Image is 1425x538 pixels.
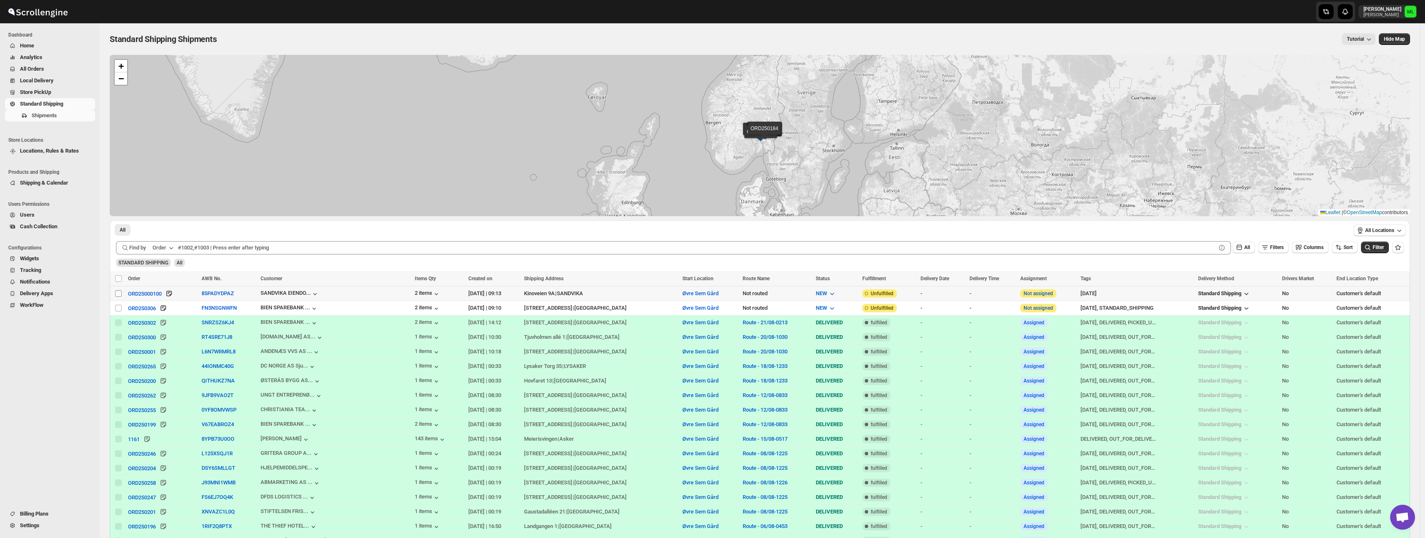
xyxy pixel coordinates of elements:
[261,421,310,427] div: BIEN SPAREBANK ...
[557,289,583,298] div: SANDVIKA
[20,302,44,308] span: WorkFlow
[8,169,96,175] span: Products and Shipping
[415,319,441,327] button: 2 items
[1347,210,1382,215] a: OpenStreetMap
[128,435,140,443] button: 1161
[682,334,719,340] button: Øvre Sem Gård
[115,72,127,85] a: Zoom out
[128,333,156,341] button: ORD250300
[1024,436,1044,442] button: Assigned
[128,378,156,384] div: ORD250200
[816,290,827,296] span: NEW
[20,279,50,285] span: Notifications
[468,276,492,281] span: Created on
[1363,12,1401,17] p: [PERSON_NAME]
[1359,5,1417,18] button: User menu
[20,212,34,218] span: Users
[415,494,441,502] div: 1 items
[261,479,313,485] div: ABMARKETING AS ...
[1318,209,1410,216] div: © contributors
[1347,36,1364,42] span: Tutorial
[261,464,313,471] div: HJELPEMIDDELSPE...
[524,289,555,298] div: Kinoveien 9A
[415,363,441,371] div: 1 items
[202,465,235,471] button: DSY6SMLLGT
[20,267,41,273] span: Tracking
[128,508,156,516] button: ORD250201
[682,508,719,515] button: Øvre Sem Gård
[1336,304,1405,312] div: Customer's default
[120,227,126,233] span: All
[128,305,156,311] div: ORD250306
[1258,242,1289,253] button: Filters
[118,61,124,71] span: +
[261,304,318,313] button: BIEN SPAREBANK ...
[1390,505,1415,530] a: Open chat
[524,304,572,312] div: [STREET_ADDRESS]
[415,276,436,281] span: Items Qty
[743,348,788,355] button: Route - 20/08-1030
[118,73,124,84] span: −
[754,132,767,141] img: Marker
[415,333,441,342] button: 1 items
[415,450,441,458] button: 1 items
[20,522,39,528] span: Settings
[178,241,1216,254] input: #1002,#1003 | Press enter after typing
[261,406,310,412] div: CHRISTIANIA TEA...
[1193,301,1255,315] button: Standard Shipping
[970,289,1015,298] div: -
[261,377,313,383] div: ØSTERÅS BYGG AS...
[1198,305,1241,311] span: Standard Shipping
[743,450,788,457] button: Route - 08/08-1225
[920,304,965,312] div: -
[261,319,318,327] button: BIEN SPAREBANK ...
[128,436,140,442] div: 1161
[128,377,156,385] button: ORD250200
[20,148,79,154] span: Locations, Rules & Rates
[1344,244,1353,250] span: Sort
[1020,276,1047,281] span: Assignment
[682,305,719,311] button: Øvre Sem Gård
[1193,287,1255,300] button: Standard Shipping
[202,363,234,369] button: 44IONMC40G
[415,392,441,400] button: 1 items
[1282,304,1331,312] div: No
[261,435,310,444] button: [PERSON_NAME]
[128,318,156,327] button: ORD250302
[202,334,232,340] button: RT4SRE71J8
[524,304,677,312] div: |
[682,523,719,529] button: Øvre Sem Gård
[202,523,232,529] button: 1RIF2Q8PTX
[1407,9,1414,15] text: ML
[415,523,441,531] button: 1 items
[682,392,719,398] button: Øvre Sem Gård
[1282,276,1314,281] span: Drivers Market
[128,523,156,530] div: ORD250196
[743,334,788,340] button: Route - 20/08-1030
[682,319,719,326] button: Øvre Sem Gård
[5,63,95,75] button: All Orders
[261,290,319,298] button: SANDVIKA EIENDO...
[682,479,719,486] button: Øvre Sem Gård
[743,304,811,312] div: Not routed
[20,255,39,262] span: Widgets
[128,289,162,298] button: ORD25000100
[524,276,564,281] span: Shipping Address
[756,129,768,138] img: Marker
[5,177,95,189] button: Shipping & Calendar
[5,264,95,276] button: Tracking
[128,349,156,355] div: ORD250001
[682,348,719,355] button: Øvre Sem Gård
[128,391,156,400] button: ORD250262
[20,54,42,60] span: Analytics
[261,348,312,354] div: ANDENÆS VVS AS ...
[811,301,841,315] button: NEW
[261,333,315,340] div: [DOMAIN_NAME] AS...
[202,305,237,311] button: FN3NSGNWFN
[20,223,57,230] span: Cash Collection
[261,377,321,385] button: ØSTERÅS BYGG AS...
[5,253,95,264] button: Widgets
[5,52,95,63] button: Analytics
